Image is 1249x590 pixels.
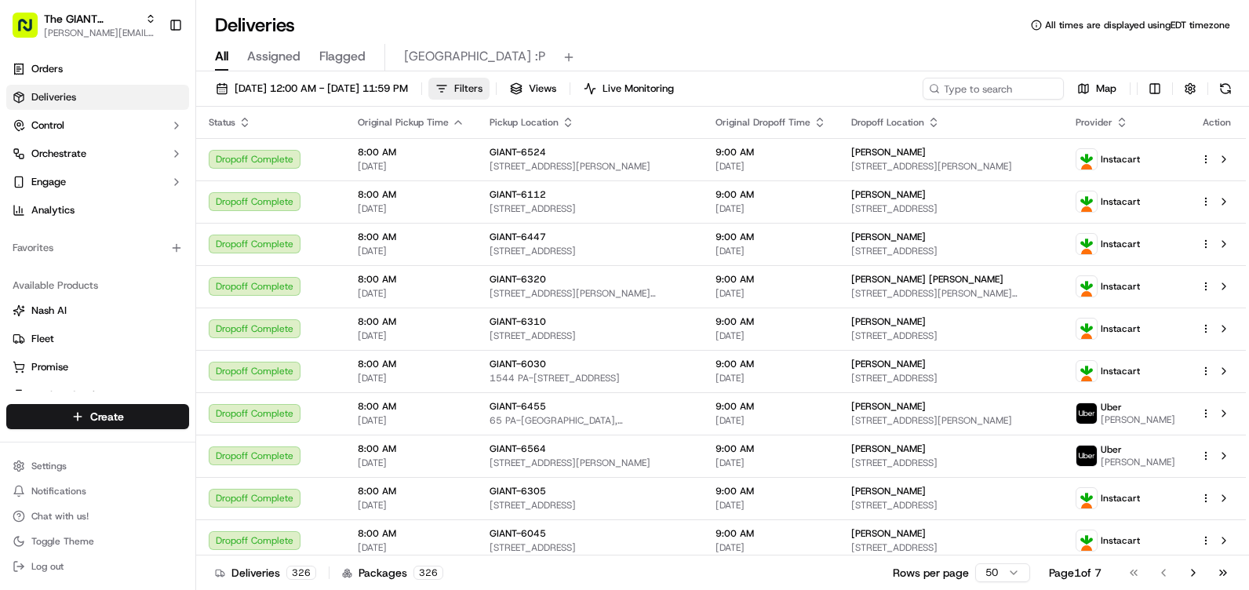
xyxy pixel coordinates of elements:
[6,383,189,408] button: Product Catalog
[413,566,443,580] div: 326
[126,302,258,330] a: 💻API Documentation
[41,101,282,118] input: Got a question? Start typing here...
[53,166,198,178] div: We're available if you need us!
[428,78,490,100] button: Filters
[358,146,464,158] span: 8:00 AM
[1076,234,1097,254] img: profile_instacart_ahold_partner.png
[490,116,559,129] span: Pickup Location
[851,202,1051,215] span: [STREET_ADDRESS]
[1101,492,1140,504] span: Instacart
[44,27,156,39] button: [PERSON_NAME][EMAIL_ADDRESS][PERSON_NAME][DOMAIN_NAME]
[13,388,183,402] a: Product Catalog
[716,116,810,129] span: Original Dropoff Time
[31,90,76,104] span: Deliveries
[44,11,139,27] span: The GIANT Company
[1070,78,1123,100] button: Map
[716,499,826,512] span: [DATE]
[209,116,235,129] span: Status
[851,330,1051,342] span: [STREET_ADDRESS]
[490,160,690,173] span: [STREET_ADDRESS][PERSON_NAME]
[1101,195,1140,208] span: Instacart
[1045,19,1230,31] span: All times are displayed using EDT timezone
[490,202,690,215] span: [STREET_ADDRESS]
[31,175,66,189] span: Engage
[6,141,189,166] button: Orchestrate
[215,47,228,66] span: All
[133,310,145,322] div: 💻
[6,113,189,138] button: Control
[6,355,189,380] button: Promise
[6,273,189,298] div: Available Products
[503,78,563,100] button: Views
[1101,238,1140,250] span: Instacart
[716,231,826,243] span: 9:00 AM
[716,245,826,257] span: [DATE]
[716,400,826,413] span: 9:00 AM
[490,315,546,328] span: GIANT-6310
[490,273,546,286] span: GIANT-6320
[716,414,826,427] span: [DATE]
[6,505,189,527] button: Chat with us!
[31,485,86,497] span: Notifications
[1101,365,1140,377] span: Instacart
[6,404,189,429] button: Create
[31,388,107,402] span: Product Catalog
[490,330,690,342] span: [STREET_ADDRESS]
[893,565,969,581] p: Rows per page
[16,150,44,178] img: 1736555255976-a54dd68f-1ca7-489b-9aae-adbdc363a1c4
[851,499,1051,512] span: [STREET_ADDRESS]
[1076,149,1097,169] img: profile_instacart_ahold_partner.png
[851,188,926,201] span: [PERSON_NAME]
[31,203,75,217] span: Analytics
[716,287,826,300] span: [DATE]
[851,541,1051,554] span: [STREET_ADDRESS]
[6,455,189,477] button: Settings
[1076,191,1097,212] img: profile_instacart_ahold_partner.png
[851,400,926,413] span: [PERSON_NAME]
[6,198,189,223] a: Analytics
[31,535,94,548] span: Toggle Theme
[31,308,120,324] span: Knowledge Base
[235,82,408,96] span: [DATE] 12:00 AM - [DATE] 11:59 PM
[286,566,316,580] div: 326
[111,346,190,359] a: Powered byPylon
[490,457,690,469] span: [STREET_ADDRESS][PERSON_NAME]
[529,82,556,96] span: Views
[716,442,826,455] span: 9:00 AM
[13,360,183,374] a: Promise
[490,414,690,427] span: 65 PA-[GEOGRAPHIC_DATA], [GEOGRAPHIC_DATA]
[267,155,286,173] button: Start new chat
[851,231,926,243] span: [PERSON_NAME]
[358,116,449,129] span: Original Pickup Time
[490,400,546,413] span: GIANT-6455
[851,485,926,497] span: [PERSON_NAME]
[577,78,681,100] button: Live Monitoring
[6,326,189,351] button: Fleet
[1101,322,1140,335] span: Instacart
[490,287,690,300] span: [STREET_ADDRESS][PERSON_NAME][PERSON_NAME]
[1076,530,1097,551] img: profile_instacart_ahold_partner.png
[358,400,464,413] span: 8:00 AM
[1101,413,1175,426] span: [PERSON_NAME]
[6,56,189,82] a: Orders
[1076,276,1097,297] img: profile_instacart_ahold_partner.png
[1101,153,1140,166] span: Instacart
[1076,446,1097,466] img: profile_uber_ahold_partner.png
[358,485,464,497] span: 8:00 AM
[6,6,162,44] button: The GIANT Company[PERSON_NAME][EMAIL_ADDRESS][PERSON_NAME][DOMAIN_NAME]
[1101,534,1140,547] span: Instacart
[716,146,826,158] span: 9:00 AM
[1076,488,1097,508] img: profile_instacart_ahold_partner.png
[716,273,826,286] span: 9:00 AM
[490,541,690,554] span: [STREET_ADDRESS]
[716,358,826,370] span: 9:00 AM
[31,304,67,318] span: Nash AI
[31,510,89,523] span: Chat with us!
[1076,319,1097,339] img: profile_instacart_ahold_partner.png
[851,146,926,158] span: [PERSON_NAME]
[716,188,826,201] span: 9:00 AM
[1101,443,1122,456] span: Uber
[716,457,826,469] span: [DATE]
[358,231,464,243] span: 8:00 AM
